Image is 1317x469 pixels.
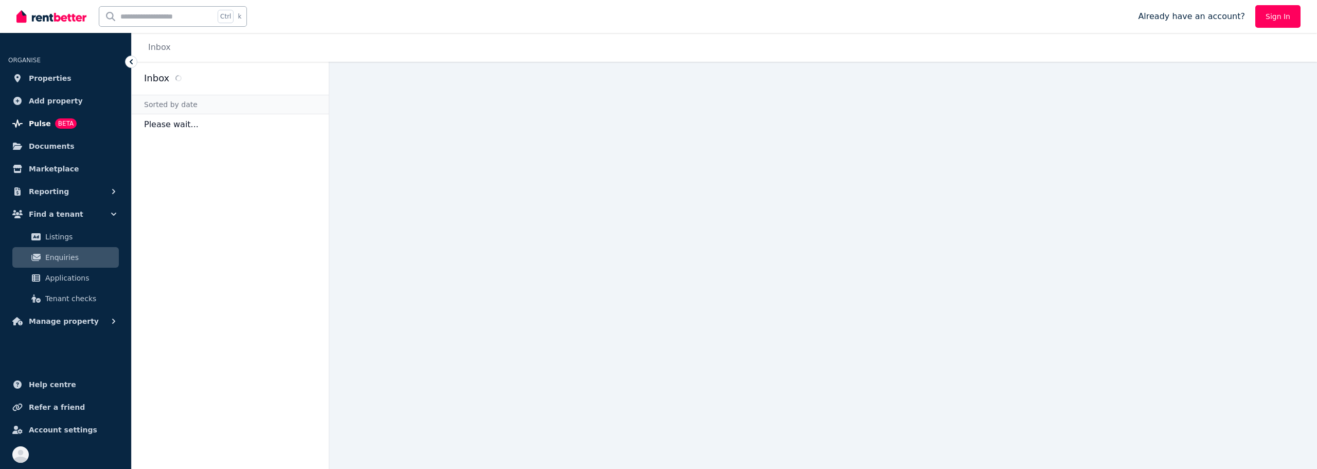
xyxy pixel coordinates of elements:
span: Enquiries [45,251,115,264]
span: Marketplace [29,163,79,175]
img: RentBetter [16,9,86,24]
a: Documents [8,136,123,157]
span: Account settings [29,424,97,436]
button: Find a tenant [8,204,123,224]
span: Applications [45,272,115,284]
a: Listings [12,227,119,247]
button: Reporting [8,181,123,202]
span: Properties [29,72,72,84]
a: Help centre [8,374,123,395]
a: Add property [8,91,123,111]
span: Already have an account? [1138,10,1245,23]
span: Pulse [29,117,51,130]
span: ORGANISE [8,57,41,64]
div: Sorted by date [132,95,329,114]
span: Find a tenant [29,208,83,220]
span: Listings [45,231,115,243]
a: Applications [12,268,119,288]
span: Reporting [29,185,69,198]
a: Sign In [1255,5,1301,28]
span: Manage property [29,315,99,327]
span: Tenant checks [45,292,115,305]
a: Inbox [148,42,171,52]
a: Marketplace [8,159,123,179]
span: Documents [29,140,75,152]
h2: Inbox [144,71,169,85]
a: Tenant checks [12,288,119,309]
a: Enquiries [12,247,119,268]
a: Properties [8,68,123,89]
p: Please wait... [132,114,329,135]
a: Account settings [8,420,123,440]
nav: Breadcrumb [132,33,183,62]
a: Refer a friend [8,397,123,418]
a: PulseBETA [8,113,123,134]
span: Add property [29,95,83,107]
span: BETA [55,118,77,129]
span: Help centre [29,378,76,391]
button: Manage property [8,311,123,332]
span: Ctrl [218,10,234,23]
span: Refer a friend [29,401,85,413]
span: k [238,12,241,21]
